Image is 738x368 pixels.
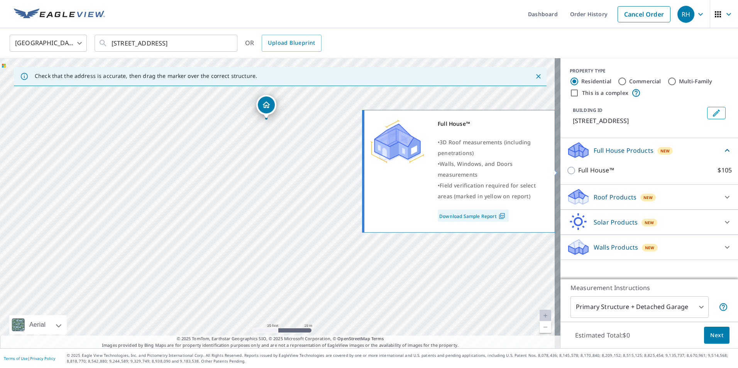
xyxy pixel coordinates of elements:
[594,243,638,252] p: Walls Products
[245,35,322,52] div: OR
[645,219,654,226] span: New
[707,107,726,119] button: Edit building 1
[177,336,384,342] span: © 2025 TomTom, Earthstar Geographics SIO, © 2025 Microsoft Corporation, ©
[30,356,55,361] a: Privacy Policy
[645,245,655,251] span: New
[581,78,611,85] label: Residential
[438,182,536,200] span: Field verification required for select areas (marked in yellow on report)
[370,118,424,165] img: Premium
[438,137,545,159] div: •
[643,194,653,201] span: New
[582,89,628,97] label: This is a complex
[594,146,653,155] p: Full House Products
[4,356,28,361] a: Terms of Use
[540,321,551,333] a: Current Level 20, Zoom Out
[14,8,105,20] img: EV Logo
[567,238,732,257] div: Walls ProductsNew
[570,68,729,74] div: PROPERTY TYPE
[660,148,670,154] span: New
[256,95,276,119] div: Dropped pin, building 1, Residential property, 4023 25th Rd N Arlington, VA 22207
[594,218,638,227] p: Solar Products
[371,336,384,341] a: Terms
[67,353,734,364] p: © 2025 Eagle View Technologies, Inc. and Pictometry International Corp. All Rights Reserved. Repo...
[704,327,730,344] button: Next
[719,302,728,312] span: Your report will include the primary structure and a detached garage if one exists.
[573,116,704,125] p: [STREET_ADDRESS]
[710,331,723,340] span: Next
[438,138,531,157] span: 3D Roof measurements (including penetrations)
[27,315,48,334] div: Aerial
[438,209,509,222] a: Download Sample Report
[570,283,728,292] p: Measurement Instructions
[573,107,603,113] p: BUILDING ID
[4,356,55,361] p: |
[578,165,614,175] p: Full House™
[262,35,321,52] a: Upload Blueprint
[438,180,545,202] div: •
[438,159,545,180] div: •
[679,78,713,85] label: Multi-Family
[618,6,670,22] a: Cancel Order
[567,141,732,159] div: Full House ProductsNew
[677,6,694,23] div: RH
[337,336,370,341] a: OpenStreetMap
[540,310,551,321] a: Current Level 20, Zoom In Disabled
[594,192,636,202] p: Roof Products
[567,213,732,231] div: Solar ProductsNew
[497,213,507,219] img: Pdf Icon
[9,315,67,334] div: Aerial
[438,118,545,129] div: Full House™
[10,32,87,54] div: [GEOGRAPHIC_DATA]
[567,188,732,206] div: Roof ProductsNew
[438,160,513,178] span: Walls, Windows, and Doors measurements
[112,32,222,54] input: Search by address or latitude-longitude
[533,71,543,81] button: Close
[629,78,661,85] label: Commercial
[570,296,709,318] div: Primary Structure + Detached Garage
[268,38,315,48] span: Upload Blueprint
[718,165,732,175] p: $105
[35,73,257,79] p: Check that the address is accurate, then drag the marker over the correct structure.
[569,327,636,344] p: Estimated Total: $0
